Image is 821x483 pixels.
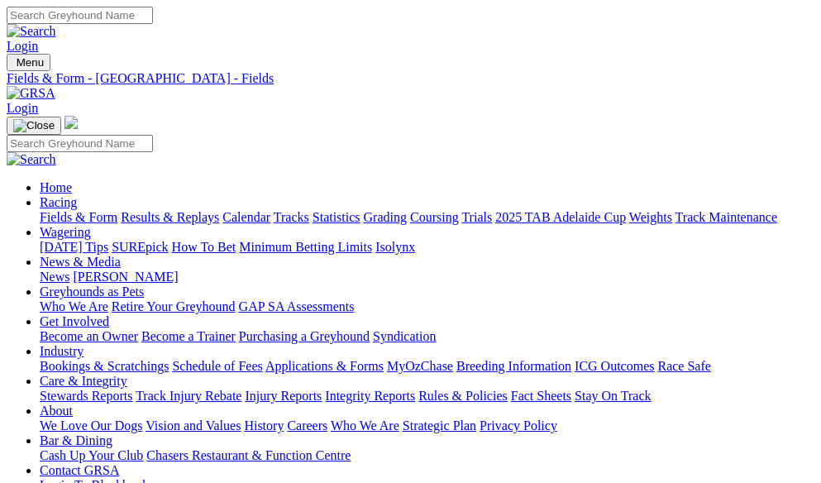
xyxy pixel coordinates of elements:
[373,329,436,343] a: Syndication
[244,418,284,433] a: History
[40,240,814,255] div: Wagering
[64,116,78,129] img: logo-grsa-white.png
[40,255,121,269] a: News & Media
[245,389,322,403] a: Injury Reports
[403,418,476,433] a: Strategic Plan
[657,359,710,373] a: Race Safe
[40,433,112,447] a: Bar & Dining
[40,418,814,433] div: About
[40,210,117,224] a: Fields & Form
[274,210,309,224] a: Tracks
[7,24,56,39] img: Search
[13,119,55,132] img: Close
[40,463,119,477] a: Contact GRSA
[112,299,236,313] a: Retire Your Greyhound
[364,210,407,224] a: Grading
[136,389,241,403] a: Track Injury Rebate
[73,270,178,284] a: [PERSON_NAME]
[675,210,777,224] a: Track Maintenance
[40,329,138,343] a: Become an Owner
[17,56,44,69] span: Menu
[146,448,351,462] a: Chasers Restaurant & Function Centre
[172,240,236,254] a: How To Bet
[40,240,108,254] a: [DATE] Tips
[480,418,557,433] a: Privacy Policy
[7,39,38,53] a: Login
[418,389,508,403] a: Rules & Policies
[7,7,153,24] input: Search
[40,270,69,284] a: News
[387,359,453,373] a: MyOzChase
[287,418,327,433] a: Careers
[40,314,109,328] a: Get Involved
[40,448,814,463] div: Bar & Dining
[575,389,651,403] a: Stay On Track
[141,329,236,343] a: Become a Trainer
[575,359,654,373] a: ICG Outcomes
[40,359,169,373] a: Bookings & Scratchings
[7,152,56,167] img: Search
[222,210,270,224] a: Calendar
[325,389,415,403] a: Integrity Reports
[40,389,132,403] a: Stewards Reports
[313,210,360,224] a: Statistics
[40,299,814,314] div: Greyhounds as Pets
[239,299,355,313] a: GAP SA Assessments
[172,359,262,373] a: Schedule of Fees
[112,240,168,254] a: SUREpick
[7,135,153,152] input: Search
[40,285,144,299] a: Greyhounds as Pets
[121,210,219,224] a: Results & Replays
[7,117,61,135] button: Toggle navigation
[7,54,50,71] button: Toggle navigation
[146,418,241,433] a: Vision and Values
[456,359,571,373] a: Breeding Information
[410,210,459,224] a: Coursing
[461,210,492,224] a: Trials
[629,210,672,224] a: Weights
[511,389,571,403] a: Fact Sheets
[40,418,142,433] a: We Love Our Dogs
[40,180,72,194] a: Home
[40,299,108,313] a: Who We Are
[495,210,626,224] a: 2025 TAB Adelaide Cup
[40,389,814,404] div: Care & Integrity
[331,418,399,433] a: Who We Are
[239,240,372,254] a: Minimum Betting Limits
[40,329,814,344] div: Get Involved
[40,270,814,285] div: News & Media
[7,86,55,101] img: GRSA
[239,329,370,343] a: Purchasing a Greyhound
[265,359,384,373] a: Applications & Forms
[40,210,814,225] div: Racing
[7,101,38,115] a: Login
[40,374,127,388] a: Care & Integrity
[40,404,73,418] a: About
[7,71,814,86] a: Fields & Form - [GEOGRAPHIC_DATA] - Fields
[40,225,91,239] a: Wagering
[375,240,415,254] a: Isolynx
[40,359,814,374] div: Industry
[40,344,84,358] a: Industry
[40,195,77,209] a: Racing
[40,448,143,462] a: Cash Up Your Club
